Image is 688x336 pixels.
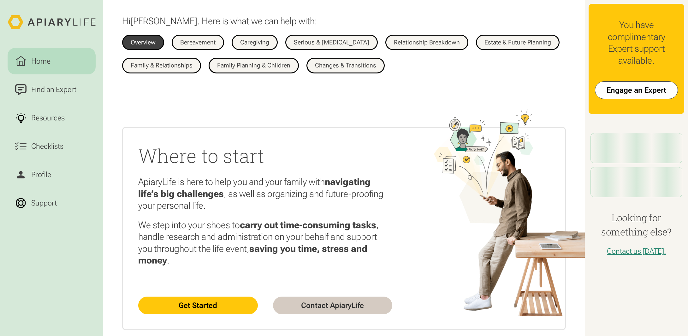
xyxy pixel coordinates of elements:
[595,81,678,99] a: Engage an Expert
[8,190,96,216] a: Support
[294,39,369,46] div: Serious & [MEDICAL_DATA]
[273,297,393,314] a: Contact ApiaryLife
[138,243,367,266] strong: saving you time, stress and money
[29,112,67,124] div: Resources
[122,15,317,27] p: Hi . Here is what we can help with:
[589,211,684,239] h4: Looking for something else?
[209,58,299,73] a: Family Planning & Children
[8,105,96,131] a: Resources
[122,58,201,73] a: Family & Relationships
[596,19,677,66] div: You have complimentary Expert support available.
[476,35,560,50] a: Estate & Future Planning
[172,35,224,50] a: Bereavement
[130,15,197,26] span: [PERSON_NAME]
[306,58,385,73] a: Changes & Transitions
[240,219,376,230] strong: carry out time-consuming tasks
[138,176,392,211] p: ApiaryLife is here to help you and your family with , as well as organizing and future-proofing y...
[394,39,460,46] div: Relationship Breakdown
[29,55,52,67] div: Home
[217,62,290,69] div: Family Planning & Children
[131,62,193,69] div: Family & Relationships
[8,48,96,74] a: Home
[138,219,392,266] p: We step into your shoes to , handle research and administration on your behalf and support you th...
[29,197,59,209] div: Support
[385,35,468,50] a: Relationship Breakdown
[29,84,78,95] div: Find an Expert
[29,141,65,152] div: Checklists
[29,169,53,180] div: Profile
[122,35,164,50] a: Overview
[285,35,378,50] a: Serious & [MEDICAL_DATA]
[8,133,96,159] a: Checklists
[138,143,392,168] h2: Where to start
[232,35,278,50] a: Caregiving
[138,176,371,199] strong: navigating life’s big challenges
[607,247,666,256] a: Contact us [DATE].
[315,62,376,69] div: Changes & Transitions
[138,297,258,314] a: Get Started
[8,161,96,188] a: Profile
[240,39,269,46] div: Caregiving
[484,39,551,46] div: Estate & Future Planning
[180,39,216,46] div: Bereavement
[8,76,96,103] a: Find an Expert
